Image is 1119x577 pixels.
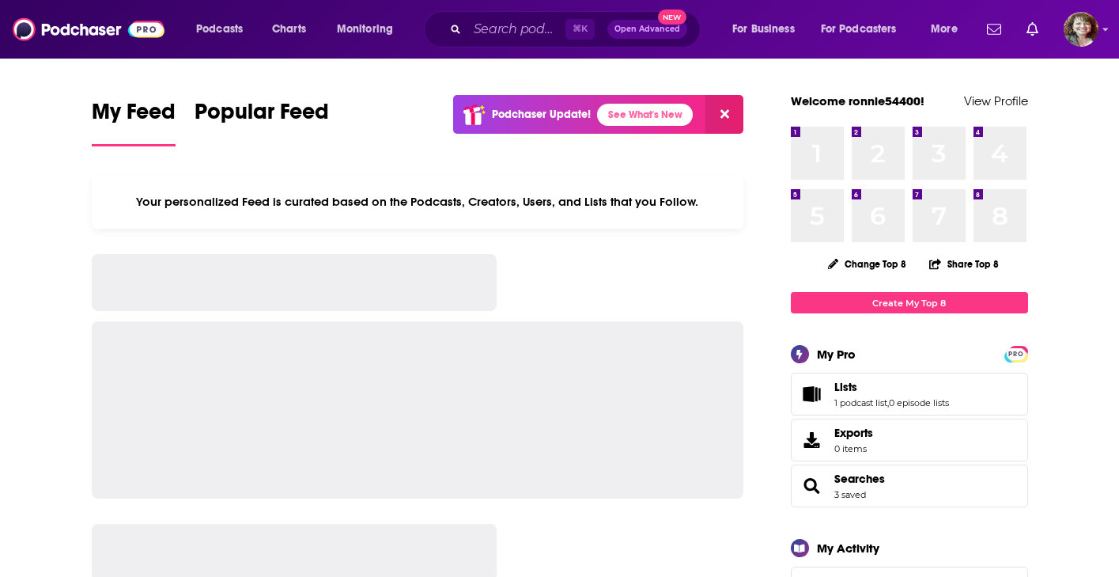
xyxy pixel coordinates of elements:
[981,16,1007,43] a: Show notifications dropdown
[1007,348,1026,360] span: PRO
[834,426,873,440] span: Exports
[887,397,889,408] span: ,
[732,18,795,40] span: For Business
[920,17,977,42] button: open menu
[467,17,565,42] input: Search podcasts, credits, & more...
[262,17,316,42] a: Charts
[834,472,885,486] a: Searches
[964,93,1028,108] a: View Profile
[834,380,857,394] span: Lists
[1064,12,1098,47] button: Show profile menu
[492,108,591,121] p: Podchaser Update!
[337,18,393,40] span: Monitoring
[326,17,414,42] button: open menu
[13,14,164,44] img: Podchaser - Follow, Share and Rate Podcasts
[928,249,1000,279] button: Share Top 8
[834,397,887,408] a: 1 podcast list
[92,175,744,229] div: Your personalized Feed is curated based on the Podcasts, Creators, Users, and Lists that you Follow.
[92,98,176,146] a: My Feed
[185,17,263,42] button: open menu
[791,465,1028,507] span: Searches
[796,383,828,405] a: Lists
[614,25,680,33] span: Open Advanced
[196,18,243,40] span: Podcasts
[931,18,958,40] span: More
[817,347,856,362] div: My Pro
[1064,12,1098,47] img: User Profile
[658,9,686,25] span: New
[565,19,595,40] span: ⌘ K
[811,17,920,42] button: open menu
[1007,347,1026,359] a: PRO
[272,18,306,40] span: Charts
[821,18,897,40] span: For Podcasters
[791,373,1028,416] span: Lists
[1064,12,1098,47] span: Logged in as ronnie54400
[817,541,879,556] div: My Activity
[1020,16,1045,43] a: Show notifications dropdown
[607,20,687,39] button: Open AdvancedNew
[439,11,716,47] div: Search podcasts, credits, & more...
[721,17,815,42] button: open menu
[195,98,329,135] span: Popular Feed
[791,93,924,108] a: Welcome ronnie54400!
[791,292,1028,313] a: Create My Top 8
[834,489,866,500] a: 3 saved
[597,104,693,126] a: See What's New
[818,254,917,274] button: Change Top 8
[796,429,828,451] span: Exports
[195,98,329,146] a: Popular Feed
[889,397,949,408] a: 0 episode lists
[834,380,949,394] a: Lists
[834,443,873,454] span: 0 items
[796,475,828,497] a: Searches
[791,419,1028,461] a: Exports
[92,98,176,135] span: My Feed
